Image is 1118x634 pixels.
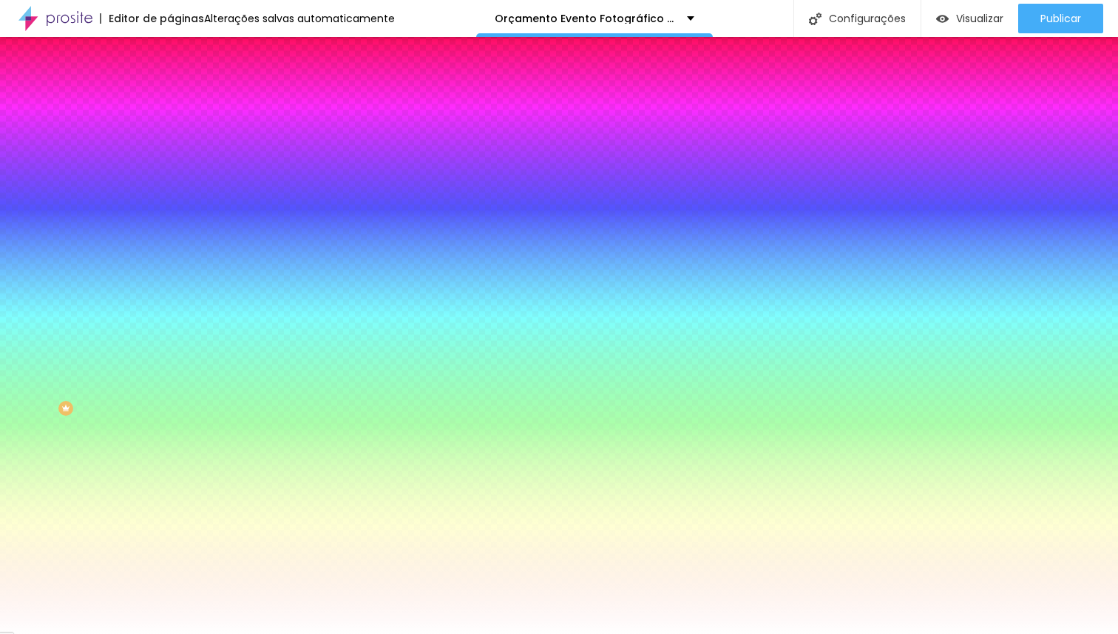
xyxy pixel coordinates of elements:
img: Icone [809,13,821,25]
button: Visualizar [921,4,1018,33]
span: Visualizar [956,13,1003,24]
button: Publicar [1018,4,1103,33]
div: Alterações salvas automaticamente [204,13,395,24]
img: view-1.svg [936,13,949,25]
span: Publicar [1040,13,1081,24]
p: Orçamento Evento Fotográfico {Casamento} [495,13,676,24]
div: Editor de páginas [100,13,204,24]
